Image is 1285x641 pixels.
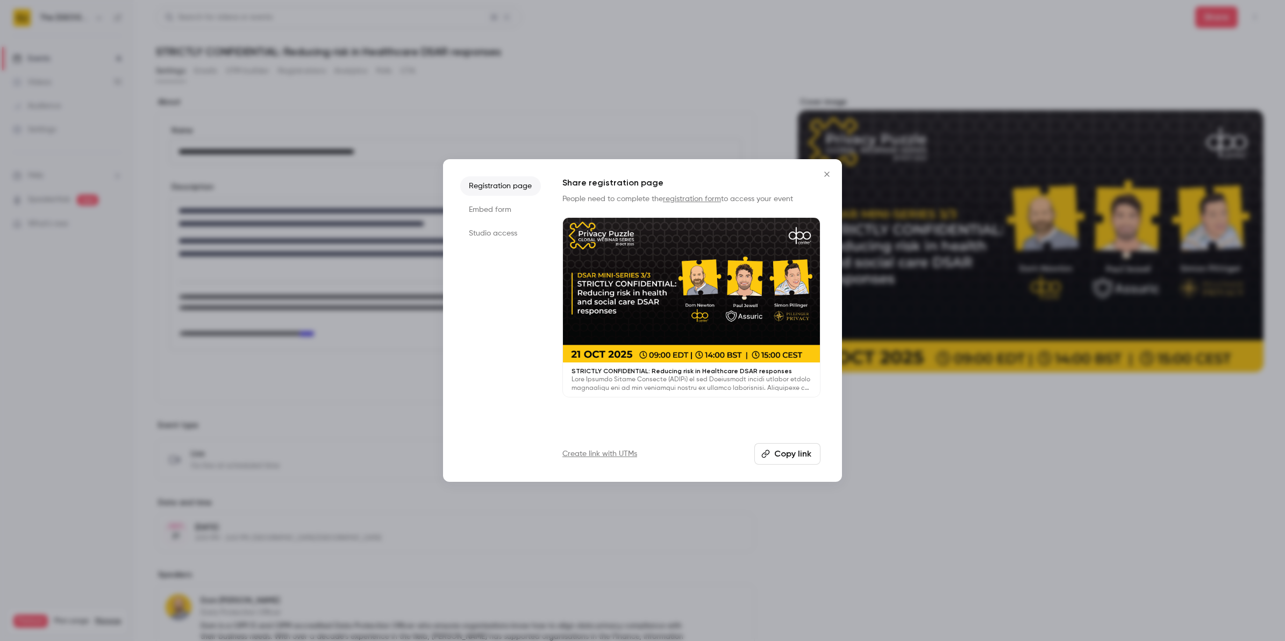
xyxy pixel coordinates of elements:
a: STRICTLY CONFIDENTIAL: Reducing risk in Healthcare DSAR responsesLore Ipsumdo Sitame Consecte (AD... [562,217,820,397]
h1: Share registration page [562,176,820,189]
li: Registration page [460,176,541,196]
button: Copy link [754,443,820,465]
a: registration form [663,195,721,203]
li: Studio access [460,224,541,243]
p: Lore Ipsumdo Sitame Consecte (ADIPi) el sed Doeiusmodt incidi utlabor etdolo magnaaliqu eni ad mi... [572,375,811,393]
li: Embed form [460,200,541,219]
p: STRICTLY CONFIDENTIAL: Reducing risk in Healthcare DSAR responses [572,367,811,375]
button: Close [816,163,838,185]
a: Create link with UTMs [562,448,637,459]
p: People need to complete the to access your event [562,194,820,204]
